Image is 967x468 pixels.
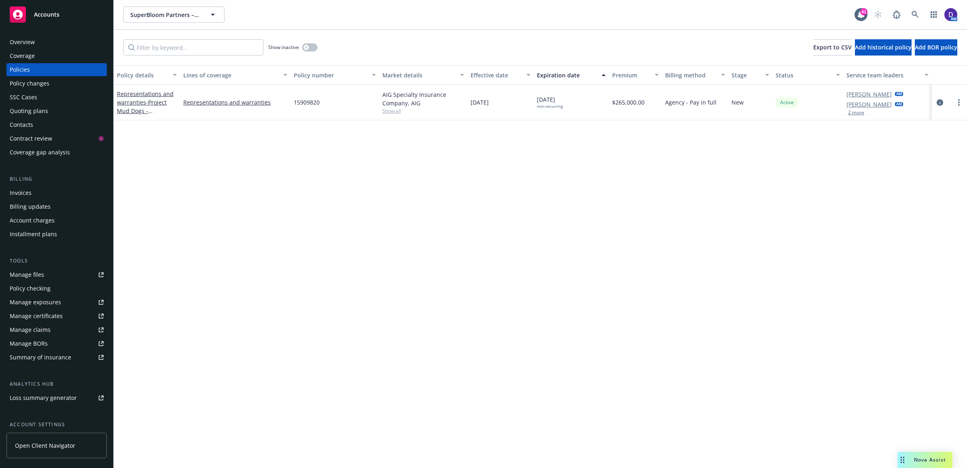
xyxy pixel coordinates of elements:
a: Invoices [6,186,107,199]
a: Coverage [6,49,107,62]
button: Effective date [467,65,534,85]
a: Summary of insurance [6,351,107,364]
div: Account settings [6,421,107,429]
button: Add BOR policy [915,39,957,56]
div: Status [776,71,831,79]
div: Policy details [117,71,168,79]
a: Accounts [6,3,107,26]
span: - Project Mud Dogs - SuperBloom (Waterboy) - AIG R&W Policy [[DATE]] [117,98,175,140]
img: photo [944,8,957,21]
a: Manage claims [6,323,107,336]
div: Stage [732,71,760,79]
div: 41 [860,8,867,15]
a: Start snowing [870,6,886,23]
div: Coverage [10,49,35,62]
div: Manage claims [10,323,51,336]
button: Premium [609,65,662,85]
button: Export to CSV [813,39,852,56]
button: Nova Assist [897,452,952,468]
span: 15909820 [294,98,320,107]
div: SSC Cases [10,91,37,104]
div: Manage files [10,268,44,281]
a: Installment plans [6,228,107,241]
span: Agency - Pay in full [665,98,717,107]
span: Show inactive [268,44,299,51]
div: Contract review [10,132,52,145]
div: Manage BORs [10,337,48,350]
a: Quoting plans [6,105,107,118]
div: Policy number [294,71,367,79]
a: Policy checking [6,282,107,295]
a: [PERSON_NAME] [846,100,892,109]
div: Market details [382,71,456,79]
div: Analytics hub [6,380,107,388]
div: non-recurring [537,104,563,109]
div: Summary of insurance [10,351,71,364]
div: Contacts [10,118,33,131]
div: Quoting plans [10,105,48,118]
div: AIG Specialty Insurance Company, AIG [382,90,464,107]
a: Switch app [926,6,942,23]
div: Manage certificates [10,310,63,323]
a: Contract review [6,132,107,145]
a: [PERSON_NAME] [846,90,892,98]
a: Manage certificates [6,310,107,323]
button: Policy details [114,65,180,85]
div: Policies [10,63,30,76]
a: Policies [6,63,107,76]
a: more [954,98,964,107]
span: [DATE] [471,98,489,107]
a: Manage exposures [6,296,107,309]
a: SSC Cases [6,91,107,104]
a: Manage files [6,268,107,281]
span: $265,000.00 [612,98,645,107]
div: Tools [6,257,107,265]
div: Effective date [471,71,522,79]
div: Billing [6,175,107,183]
span: New [732,98,744,107]
button: Add historical policy [855,39,912,56]
span: SuperBloom Partners – Project Mud Dogs [130,11,200,19]
button: Status [772,65,843,85]
button: Policy number [291,65,379,85]
span: Add historical policy [855,43,912,51]
a: Overview [6,36,107,49]
span: Open Client Navigator [15,441,75,450]
div: Service team leaders [846,71,920,79]
span: Export to CSV [813,43,852,51]
a: Manage BORs [6,337,107,350]
div: Billing method [665,71,716,79]
a: Search [907,6,923,23]
span: Add BOR policy [915,43,957,51]
span: Active [779,99,795,106]
button: Expiration date [534,65,609,85]
a: Representations and warranties [117,90,175,140]
div: Policy changes [10,77,49,90]
a: Contacts [6,118,107,131]
button: Market details [379,65,468,85]
div: Drag to move [897,452,908,468]
div: Billing updates [10,200,51,213]
a: Account charges [6,214,107,227]
span: Nova Assist [914,456,946,463]
a: Representations and warranties [183,98,287,107]
div: Account charges [10,214,55,227]
button: Lines of coverage [180,65,291,85]
button: Stage [728,65,772,85]
a: Coverage gap analysis [6,146,107,159]
div: Policy checking [10,282,51,295]
div: Overview [10,36,35,49]
div: Manage exposures [10,296,61,309]
button: 2 more [848,110,864,115]
div: Installment plans [10,228,57,241]
button: Billing method [662,65,728,85]
span: [DATE] [537,95,563,109]
div: Loss summary generator [10,391,77,404]
div: Lines of coverage [183,71,278,79]
input: Filter by keyword... [123,39,263,56]
button: SuperBloom Partners – Project Mud Dogs [123,6,225,23]
div: Invoices [10,186,32,199]
a: Policy changes [6,77,107,90]
a: Billing updates [6,200,107,213]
